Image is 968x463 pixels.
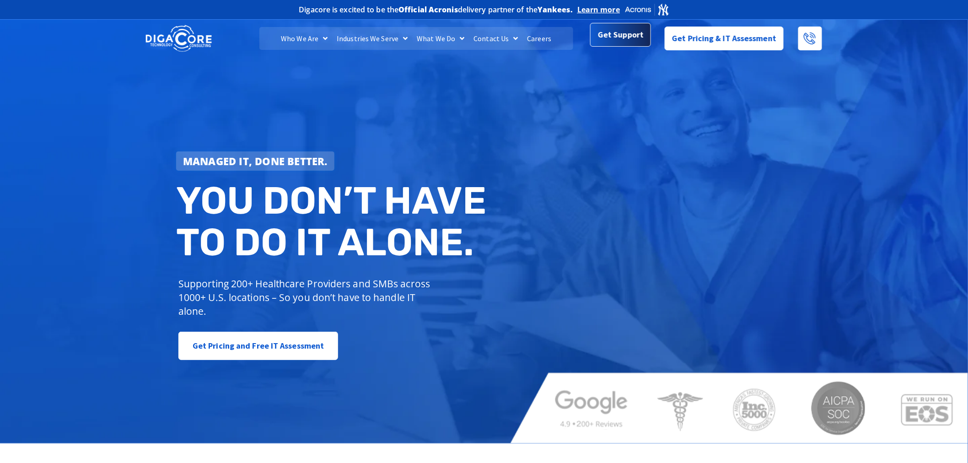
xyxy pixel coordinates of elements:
[398,5,458,15] b: Official Acronis
[276,27,332,50] a: Who We Are
[672,29,776,48] span: Get Pricing & IT Assessment
[193,337,324,355] span: Get Pricing and Free IT Assessment
[624,3,669,16] img: Acronis
[598,26,644,44] span: Get Support
[176,151,334,171] a: Managed IT, done better.
[176,180,491,264] h2: You don’t have to do IT alone.
[538,5,573,15] b: Yankees.
[665,27,784,50] a: Get Pricing & IT Assessment
[145,24,212,53] img: DigaCore Technology Consulting
[332,27,412,50] a: Industries We Serve
[577,5,620,14] a: Learn more
[469,27,522,50] a: Contact Us
[412,27,469,50] a: What We Do
[178,277,434,318] p: Supporting 200+ Healthcare Providers and SMBs across 1000+ U.S. locations – So you don’t have to ...
[183,154,328,168] strong: Managed IT, done better.
[178,332,338,360] a: Get Pricing and Free IT Assessment
[523,27,556,50] a: Careers
[590,23,651,47] a: Get Support
[259,27,573,50] nav: Menu
[299,6,573,13] h2: Digacore is excited to be the delivery partner of the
